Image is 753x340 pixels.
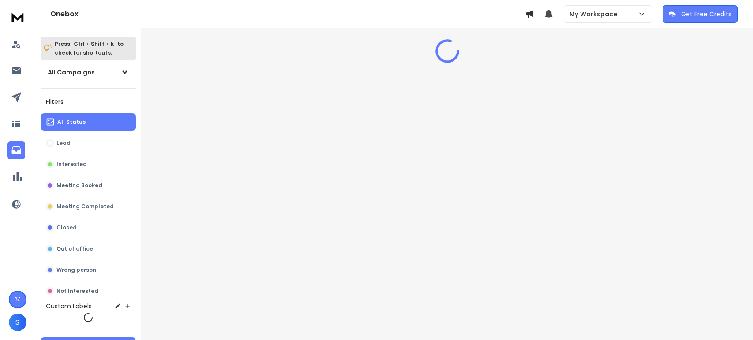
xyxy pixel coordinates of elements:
button: All Status [41,113,136,131]
button: Lead [41,134,136,152]
button: Meeting Completed [41,198,136,215]
p: Meeting Booked [56,182,102,189]
button: Get Free Credits [663,5,738,23]
p: Get Free Credits [681,10,731,18]
p: Closed [56,224,77,231]
h3: Filters [41,96,136,108]
button: S [9,314,26,331]
p: Not Interested [56,288,98,295]
button: Closed [41,219,136,237]
button: Out of office [41,240,136,258]
p: All Status [57,118,86,126]
img: logo [9,9,26,25]
p: Meeting Completed [56,203,114,210]
button: Wrong person [41,261,136,279]
button: Not Interested [41,282,136,300]
h1: All Campaigns [48,68,95,77]
p: Press to check for shortcuts. [55,40,124,57]
button: Interested [41,155,136,173]
button: All Campaigns [41,63,136,81]
h1: Onebox [50,9,525,19]
h3: Custom Labels [46,302,92,310]
button: Meeting Booked [41,177,136,194]
p: My Workspace [569,10,621,18]
p: Interested [56,161,87,168]
span: Ctrl + Shift + k [72,39,115,49]
p: Wrong person [56,266,96,273]
p: Lead [56,140,71,147]
p: Out of office [56,245,93,252]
